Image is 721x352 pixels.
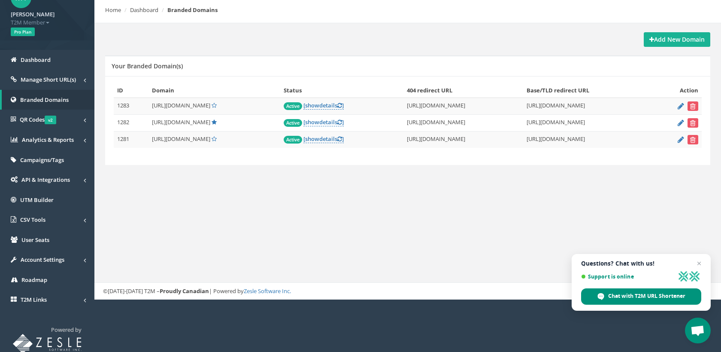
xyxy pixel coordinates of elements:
span: [URL][DOMAIN_NAME] [152,135,210,143]
td: [URL][DOMAIN_NAME] [523,115,651,132]
span: show [305,135,319,143]
a: [showdetails] [303,101,344,110]
a: [showdetails] [303,135,344,143]
a: Zesle Software Inc. [244,287,291,295]
span: CSV Tools [20,216,45,223]
a: Dashboard [130,6,158,14]
span: Close chat [694,258,704,269]
span: Questions? Chat with us! [581,260,701,267]
td: [URL][DOMAIN_NAME] [403,132,524,148]
strong: Add New Domain [649,35,705,43]
span: Analytics & Reports [22,136,74,144]
span: v2 [45,116,56,124]
a: [showdetails] [303,118,344,126]
span: show [305,101,319,109]
span: T2M Links [21,296,47,303]
span: UTM Builder [20,196,54,204]
td: [URL][DOMAIN_NAME] [523,132,651,148]
span: [URL][DOMAIN_NAME] [152,118,210,126]
td: 1282 [114,115,148,132]
th: Status [280,83,403,98]
strong: Proudly Canadian [160,287,209,295]
span: QR Codes [20,116,56,123]
th: Action [651,83,702,98]
th: Domain [148,83,280,98]
span: show [305,118,319,126]
a: Default [212,118,217,126]
span: Chat with T2M URL Shortener [608,292,685,300]
a: Home [105,6,121,14]
span: Active [284,102,302,110]
span: Support is online [581,273,675,280]
span: Roadmap [21,276,47,284]
span: Active [284,136,302,144]
div: Chat with T2M URL Shortener [581,288,701,305]
td: [URL][DOMAIN_NAME] [403,98,524,115]
a: [PERSON_NAME] T2M Member [11,8,84,26]
td: 1283 [114,98,148,115]
h5: Your Branded Domain(s) [112,63,183,69]
span: Pro Plan [11,28,35,36]
span: Dashboard [21,56,51,64]
span: Account Settings [21,256,64,263]
td: 1281 [114,132,148,148]
div: ©[DATE]-[DATE] T2M – | Powered by [103,287,712,295]
th: Base/TLD redirect URL [523,83,651,98]
a: Set Default [212,101,217,109]
th: 404 redirect URL [403,83,524,98]
span: Manage Short URL(s) [21,76,76,83]
span: Campaigns/Tags [20,156,64,164]
span: Branded Domains [20,96,69,104]
th: ID [114,83,148,98]
a: Set Default [212,135,217,143]
strong: [PERSON_NAME] [11,10,55,18]
strong: Branded Domains [167,6,218,14]
a: Add New Domain [644,32,710,47]
span: API & Integrations [21,176,70,184]
span: T2M Member [11,18,84,27]
span: User Seats [21,236,49,244]
span: Active [284,119,302,127]
div: Open chat [685,318,711,343]
td: [URL][DOMAIN_NAME] [403,115,524,132]
td: [URL][DOMAIN_NAME] [523,98,651,115]
span: [URL][DOMAIN_NAME] [152,101,210,109]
